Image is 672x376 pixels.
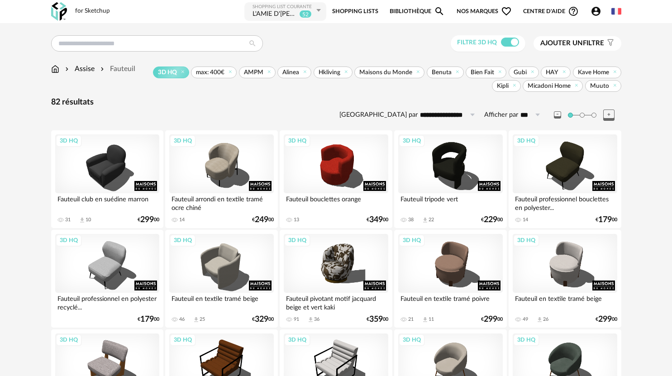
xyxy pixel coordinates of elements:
span: Maisons du Monde [359,68,412,76]
span: 299 [598,316,612,323]
span: Help Circle Outline icon [568,6,579,17]
span: Kipli [497,82,509,90]
img: fr [611,6,621,16]
a: 3D HQ Fauteuil en textile tramé beige 46 Download icon 25 €32900 [165,230,277,328]
div: 14 [179,217,185,223]
img: svg+xml;base64,PHN2ZyB3aWR0aD0iMTYiIGhlaWdodD0iMTYiIHZpZXdCb3g9IjAgMCAxNiAxNiIgZmlsbD0ibm9uZSIgeG... [63,64,71,74]
a: 3D HQ Fauteuil professionnel en polyester recyclé... €17900 [51,230,163,328]
div: L'AMIE D'HILDEGARDE [253,10,297,19]
div: 3D HQ [513,135,539,147]
button: Ajouter unfiltre Filter icon [534,36,621,51]
a: BibliothèqueMagnify icon [390,1,445,22]
label: [GEOGRAPHIC_DATA] par [339,111,418,119]
div: 82 résultats [51,97,621,108]
div: for Sketchup [75,7,110,15]
span: Nos marques [457,1,512,22]
div: 36 [314,316,319,323]
div: 91 [294,316,299,323]
span: Hkliving [319,68,340,76]
div: Fauteuil club en suédine marron [55,193,159,211]
div: 3D HQ [170,334,196,346]
div: Fauteuil professionnel bouclettes en polyester... [513,193,617,211]
div: Shopping List courante [253,4,314,10]
span: Gubi [514,68,527,76]
div: € 00 [367,316,388,323]
span: 179 [140,316,154,323]
span: Benuta [432,68,452,76]
span: Download icon [79,217,86,224]
span: 3D HQ [158,68,177,76]
a: 3D HQ Fauteuil pivotant motif jacquard beige et vert kaki 91 Download icon 36 €35900 [280,230,392,328]
span: Download icon [307,316,314,323]
div: 3D HQ [399,135,425,147]
div: 46 [179,316,185,323]
span: 249 [255,217,268,223]
div: Fauteuil arrondi en textile tramé ocre chiné [169,193,273,211]
div: € 00 [252,316,274,323]
div: € 00 [367,217,388,223]
div: € 00 [596,316,617,323]
div: 3D HQ [284,135,310,147]
span: HAY [546,68,558,76]
span: Bien Fait [471,68,494,76]
div: Fauteuil en textile tramé poivre [398,293,502,311]
div: 25 [200,316,205,323]
div: Fauteuil en textile tramé beige [169,293,273,311]
div: 3D HQ [513,334,539,346]
span: Download icon [422,217,429,224]
span: Account Circle icon [591,6,601,17]
div: 49 [523,316,528,323]
div: Fauteuil en textile tramé beige [513,293,617,311]
div: 38 [408,217,414,223]
div: 21 [408,316,414,323]
div: € 00 [596,217,617,223]
div: 3D HQ [399,234,425,246]
a: 3D HQ Fauteuil en textile tramé poivre 21 Download icon 11 €29900 [394,230,506,328]
span: Download icon [422,316,429,323]
span: 329 [255,316,268,323]
div: 3D HQ [56,234,82,246]
span: AMPM [244,68,263,76]
div: 14 [523,217,528,223]
div: 3D HQ [170,135,196,147]
span: Download icon [193,316,200,323]
a: 3D HQ Fauteuil en textile tramé beige 49 Download icon 26 €29900 [509,230,621,328]
div: Fauteuil pivotant motif jacquard beige et vert kaki [284,293,388,311]
div: 31 [65,217,71,223]
span: 299 [484,316,497,323]
div: 11 [429,316,434,323]
div: 3D HQ [513,234,539,246]
div: 26 [543,316,548,323]
span: 349 [369,217,383,223]
span: filtre [540,39,604,48]
img: OXP [51,2,67,21]
span: Alinea [282,68,299,76]
span: Micadoni Home [528,82,571,90]
span: Download icon [536,316,543,323]
div: € 00 [138,316,159,323]
div: € 00 [481,217,503,223]
a: 3D HQ Fauteuil club en suédine marron 31 Download icon 10 €29900 [51,130,163,228]
sup: 52 [299,10,312,18]
div: Assise [63,64,95,74]
img: svg+xml;base64,PHN2ZyB3aWR0aD0iMTYiIGhlaWdodD0iMTciIHZpZXdCb3g9IjAgMCAxNiAxNyIgZmlsbD0ibm9uZSIgeG... [51,64,59,74]
span: Ajouter un [540,40,583,47]
div: € 00 [481,316,503,323]
div: Fauteuil professionnel en polyester recyclé... [55,293,159,311]
div: 3D HQ [284,234,310,246]
div: € 00 [252,217,274,223]
div: Fauteuil tripode vert [398,193,502,211]
span: Muuto [590,82,609,90]
div: 10 [86,217,91,223]
span: 359 [369,316,383,323]
label: Afficher par [484,111,518,119]
div: 3D HQ [56,135,82,147]
div: 3D HQ [170,234,196,246]
span: Centre d'aideHelp Circle Outline icon [523,6,579,17]
div: 3D HQ [56,334,82,346]
a: Shopping Lists [332,1,378,22]
span: 299 [140,217,154,223]
a: 3D HQ Fauteuil tripode vert 38 Download icon 22 €22900 [394,130,506,228]
div: € 00 [138,217,159,223]
div: Fauteuil bouclettes orange [284,193,388,211]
